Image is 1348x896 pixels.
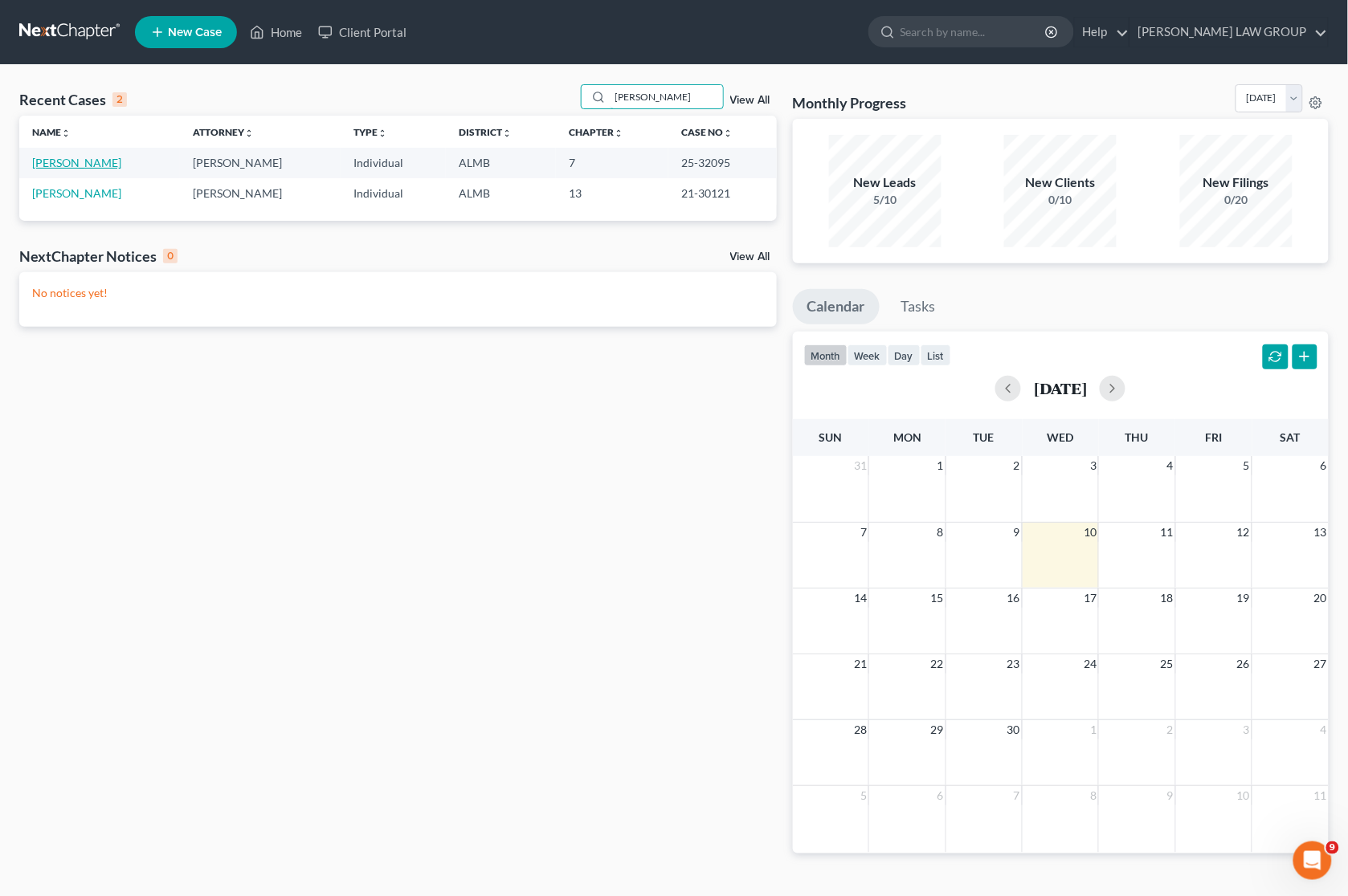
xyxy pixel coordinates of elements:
[852,456,868,475] span: 31
[929,720,946,739] span: 29
[1012,523,1022,542] span: 9
[353,126,387,138] a: Typeunfold_more
[502,128,512,138] i: unfold_more
[1166,720,1175,739] span: 2
[1159,589,1175,608] span: 18
[859,523,868,542] span: 7
[1326,841,1339,854] span: 9
[819,430,843,444] span: Sun
[180,148,341,177] td: [PERSON_NAME]
[1236,523,1252,542] span: 12
[1313,654,1329,674] span: 27
[1004,173,1117,192] div: New Clients
[730,251,770,263] a: View All
[848,344,888,366] button: week
[929,589,946,608] span: 15
[888,344,921,366] button: day
[1159,654,1175,674] span: 25
[32,156,121,169] a: [PERSON_NAME]
[887,289,950,324] a: Tasks
[730,95,770,106] a: View All
[32,285,764,301] p: No notices yet!
[1006,720,1022,739] span: 30
[859,786,868,805] span: 5
[1319,456,1329,475] span: 6
[1319,720,1329,739] span: 4
[1082,654,1098,674] span: 24
[32,126,71,138] a: Nameunfold_more
[668,178,776,208] td: 21-30121
[168,26,222,39] span: New Case
[1082,589,1098,608] span: 17
[829,192,942,208] div: 5/10
[1006,589,1022,608] span: 16
[614,128,623,138] i: unfold_more
[193,126,254,138] a: Attorneyunfold_more
[32,186,121,200] a: [PERSON_NAME]
[936,523,946,542] span: 8
[61,128,71,138] i: unfold_more
[1166,456,1175,475] span: 4
[1130,18,1328,47] a: [PERSON_NAME] LAW GROUP
[1236,786,1252,805] span: 10
[1313,786,1329,805] span: 11
[180,178,341,208] td: [PERSON_NAME]
[459,126,512,138] a: Districtunfold_more
[19,246,178,266] div: NextChapter Notices
[19,90,127,109] div: Recent Cases
[681,126,733,138] a: Case Nounfold_more
[242,18,310,47] a: Home
[936,786,946,805] span: 6
[1205,430,1222,444] span: Fri
[1082,523,1098,542] span: 10
[1089,720,1098,739] span: 1
[1004,192,1117,208] div: 0/10
[569,126,623,138] a: Chapterunfold_more
[1281,430,1301,444] span: Sat
[611,85,723,108] input: Search by name...
[1293,841,1332,880] iframe: Intercom live chat
[852,654,868,674] span: 21
[852,720,868,739] span: 28
[723,128,733,138] i: unfold_more
[163,249,178,263] div: 0
[1313,589,1329,608] span: 20
[1012,456,1022,475] span: 2
[929,654,946,674] span: 22
[852,589,868,608] span: 14
[793,93,907,112] h3: Monthly Progress
[936,456,946,475] span: 1
[974,430,995,444] span: Tue
[1012,786,1022,805] span: 7
[1089,786,1098,805] span: 8
[341,148,446,177] td: Individual
[793,289,880,324] a: Calendar
[1125,430,1149,444] span: Thu
[804,344,848,366] button: month
[446,178,556,208] td: ALMB
[1034,380,1087,397] h2: [DATE]
[1313,523,1329,542] span: 13
[1180,192,1293,208] div: 0/20
[1075,18,1129,47] a: Help
[1180,173,1293,192] div: New Filings
[1236,654,1252,674] span: 26
[1242,456,1252,475] span: 5
[446,148,556,177] td: ALMB
[829,173,942,192] div: New Leads
[1048,430,1074,444] span: Wed
[901,17,1048,47] input: Search by name...
[893,430,921,444] span: Mon
[1159,523,1175,542] span: 11
[668,148,776,177] td: 25-32095
[1006,654,1022,674] span: 23
[112,92,127,107] div: 2
[341,178,446,208] td: Individual
[921,344,951,366] button: list
[1166,786,1175,805] span: 9
[378,128,387,138] i: unfold_more
[310,18,415,47] a: Client Portal
[1242,720,1252,739] span: 3
[1089,456,1098,475] span: 3
[244,128,254,138] i: unfold_more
